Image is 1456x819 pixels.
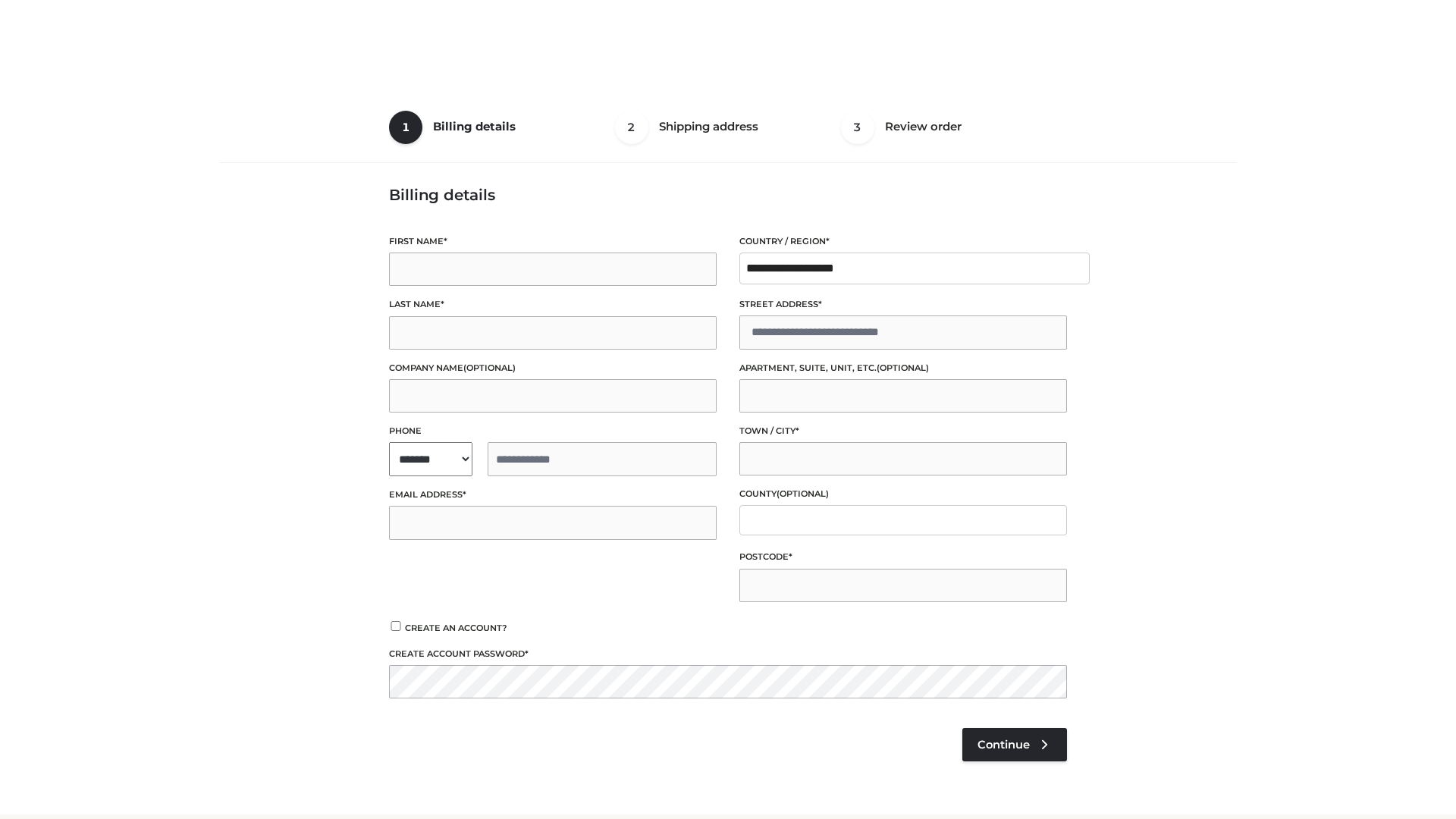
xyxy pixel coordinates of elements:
span: 3 [841,111,874,144]
a: Continue [962,728,1067,761]
span: Create an account? [405,623,507,633]
h3: Billing details [389,186,1067,204]
span: 1 [389,111,422,144]
label: First name [389,234,717,249]
span: Review order [885,119,962,133]
label: Street address [739,297,1067,312]
span: 2 [615,111,648,144]
label: Phone [389,424,717,438]
label: Apartment, suite, unit, etc. [739,361,1067,375]
label: Last name [389,297,717,312]
label: Email address [389,488,717,502]
span: (optional) [777,488,829,499]
label: Country / Region [739,234,1067,249]
label: Town / City [739,424,1067,438]
label: Company name [389,361,717,375]
label: Postcode [739,550,1067,564]
span: Shipping address [659,119,758,133]
span: Continue [977,738,1030,752]
label: Create account password [389,647,1067,661]
label: County [739,487,1067,501]
span: Billing details [433,119,516,133]
span: (optional) [463,362,516,373]
span: (optional) [877,362,929,373]
input: Create an account? [389,621,403,631]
